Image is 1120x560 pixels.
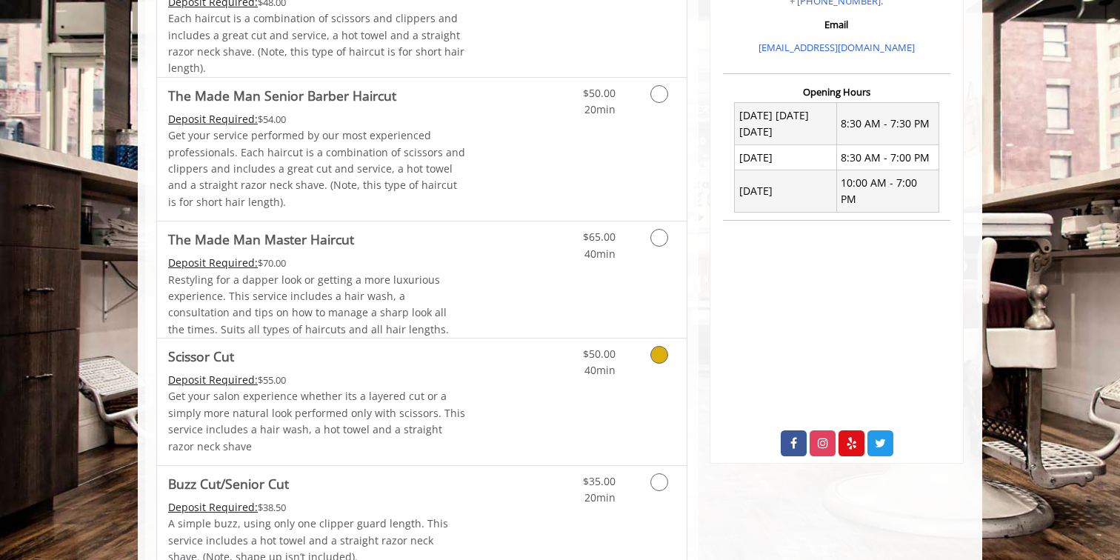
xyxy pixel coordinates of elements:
[168,499,466,516] div: $38.50
[168,372,466,388] div: $55.00
[168,127,466,210] p: Get your service performed by our most experienced professionals. Each haircut is a combination o...
[584,363,616,377] span: 40min
[168,473,289,494] b: Buzz Cut/Senior Cut
[836,170,939,213] td: 10:00 AM - 7:00 PM
[584,490,616,504] span: 20min
[759,41,915,54] a: [EMAIL_ADDRESS][DOMAIN_NAME]
[168,11,464,75] span: Each haircut is a combination of scissors and clippers and includes a great cut and service, a ho...
[723,87,950,97] h3: Opening Hours
[584,102,616,116] span: 20min
[168,346,234,367] b: Scissor Cut
[583,86,616,100] span: $50.00
[168,500,258,514] span: This service needs some Advance to be paid before we block your appointment
[583,347,616,361] span: $50.00
[168,111,466,127] div: $54.00
[168,255,466,271] div: $70.00
[168,373,258,387] span: This service needs some Advance to be paid before we block your appointment
[727,19,947,30] h3: Email
[735,103,837,145] td: [DATE] [DATE] [DATE]
[735,145,837,170] td: [DATE]
[735,170,837,213] td: [DATE]
[836,145,939,170] td: 8:30 AM - 7:00 PM
[836,103,939,145] td: 8:30 AM - 7:30 PM
[168,273,449,336] span: Restyling for a dapper look or getting a more luxurious experience. This service includes a hair ...
[168,112,258,126] span: This service needs some Advance to be paid before we block your appointment
[168,85,396,106] b: The Made Man Senior Barber Haircut
[583,474,616,488] span: $35.00
[168,388,466,455] p: Get your salon experience whether its a layered cut or a simply more natural look performed only ...
[168,256,258,270] span: This service needs some Advance to be paid before we block your appointment
[584,247,616,261] span: 40min
[168,229,354,250] b: The Made Man Master Haircut
[583,230,616,244] span: $65.00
